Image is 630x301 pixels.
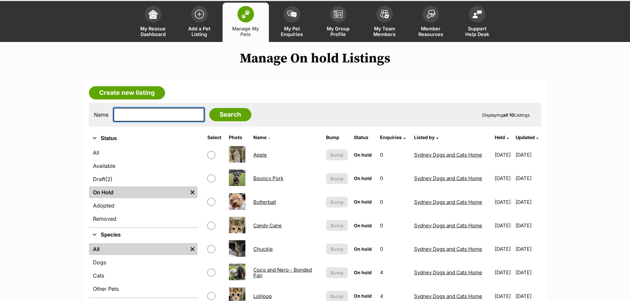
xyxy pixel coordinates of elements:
[253,134,270,140] a: Name
[380,134,405,140] a: Enquiries
[138,26,168,37] span: My Rescue Dashboard
[269,3,315,42] a: My Pet Enquiries
[323,26,353,37] span: My Group Profile
[354,270,372,275] span: On hold
[516,134,535,140] span: Updated
[492,238,515,260] td: [DATE]
[354,293,372,299] span: On hold
[89,147,197,159] a: All
[414,134,435,140] span: Listed by
[380,10,389,19] img: team-members-icon-5396bd8760b3fe7c0b43da4ab00e1e3bb1a5d9ba89233759b79545d2d3fc5d0d.svg
[492,143,515,166] td: [DATE]
[241,10,250,19] img: manage-my-pets-icon-02211641906a0b7f246fdf0571729dbe1e7629f14944591b6c1af311fb30b64b.svg
[326,244,348,254] button: Bump
[414,175,482,181] a: Sydney Dogs and Cats Home
[414,246,482,252] a: Sydney Dogs and Cats Home
[426,10,436,19] img: member-resources-icon-8e73f808a243e03378d46382f2149f9095a855e16c252ad45f914b54edf8863c.svg
[89,200,197,211] a: Adopted
[414,134,438,140] a: Listed by
[89,213,197,225] a: Removed
[89,145,197,227] div: Status
[377,238,411,260] td: 0
[253,293,272,299] a: Lollipop
[330,245,344,252] span: Bump
[130,3,176,42] a: My Rescue Dashboard
[89,173,197,185] a: Draft
[354,246,372,252] span: On hold
[370,26,399,37] span: My Team Members
[330,175,344,182] span: Bump
[253,267,312,279] a: Coco and Nero - Bonded Pair
[414,222,482,229] a: Sydney Dogs and Cats Home
[89,270,197,282] a: Cats
[94,112,108,118] label: Name
[414,199,482,205] a: Sydney Dogs and Cats Home
[323,132,351,143] th: Bump
[330,269,344,276] span: Bump
[516,191,540,213] td: [DATE]
[377,167,411,190] td: 0
[462,26,492,37] span: Support Help Desk
[377,261,411,284] td: 4
[516,214,540,237] td: [DATE]
[516,238,540,260] td: [DATE]
[253,246,273,252] a: Chuckie
[253,222,282,229] a: Candy Cane
[330,151,344,158] span: Bump
[414,293,482,299] a: Sydney Dogs and Cats Home
[354,223,372,228] span: On hold
[354,175,372,181] span: On hold
[185,26,214,37] span: Add a Pet Listing
[334,10,343,18] img: group-profile-icon-3fa3cf56718a62981997c0bc7e787c4b2cf8bcc04b72c1350f741eb67cf2f40e.svg
[354,199,372,205] span: On hold
[473,10,482,18] img: help-desk-icon-fdf02630f3aa405de69fd3d07c3f3aa587a6932b1a1747fa1d2bba05be0121f9.svg
[253,199,276,205] a: Butterball
[482,112,530,118] span: Displaying Listings
[492,167,515,190] td: [DATE]
[354,152,372,158] span: On hold
[89,86,165,99] a: Create new listing
[326,220,348,231] button: Bump
[89,160,197,172] a: Available
[89,243,188,255] a: All
[516,261,540,284] td: [DATE]
[287,11,297,18] img: pet-enquiries-icon-7e3ad2cf08bfb03b45e93fb7055b45f3efa6380592205ae92323e6603595dc1f.svg
[516,143,540,166] td: [DATE]
[351,132,376,143] th: Status
[377,143,411,166] td: 0
[326,267,348,278] button: Bump
[253,152,267,158] a: Apple
[377,214,411,237] td: 0
[89,186,188,198] a: On Hold
[209,108,251,121] input: Search
[377,191,411,213] td: 0
[195,10,204,19] img: add-pet-listing-icon-0afa8454b4691262ce3f59096e99ab1cd57d4a30225e0717b998d2c9b9846f56.svg
[414,269,482,276] a: Sydney Dogs and Cats Home
[89,283,197,295] a: Other Pets
[361,3,408,42] a: My Team Members
[148,10,158,19] img: dashboard-icon-eb2f2d2d3e046f16d808141f083e7271f6b2e854fb5c12c21221c1fb7104beca.svg
[516,167,540,190] td: [DATE]
[408,3,454,42] a: Member Resources
[89,231,197,239] button: Species
[188,186,197,198] a: Remove filter
[492,261,515,284] td: [DATE]
[326,197,348,207] button: Bump
[416,26,446,37] span: Member Resources
[253,175,283,181] a: Bouncy Pork
[326,173,348,184] button: Bump
[330,293,344,300] span: Bump
[223,3,269,42] a: Manage My Pets
[188,243,197,255] a: Remove filter
[89,242,197,297] div: Species
[105,175,112,183] span: (2)
[330,222,344,229] span: Bump
[315,3,361,42] a: My Group Profile
[226,132,250,143] th: Photo
[503,112,514,118] strong: all 10
[330,199,344,206] span: Bump
[326,149,348,160] button: Bump
[492,191,515,213] td: [DATE]
[492,214,515,237] td: [DATE]
[414,152,482,158] a: Sydney Dogs and Cats Home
